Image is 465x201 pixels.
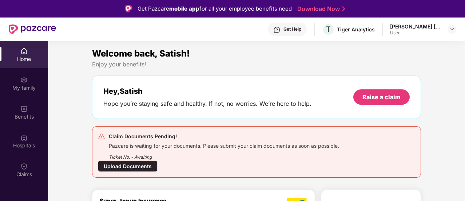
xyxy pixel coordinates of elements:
[103,87,311,96] div: Hey, Satish
[9,24,56,34] img: New Pazcare Logo
[297,5,343,13] a: Download Now
[390,30,441,36] div: User
[98,161,158,172] div: Upload Documents
[20,134,28,141] img: svg+xml;base64,PHN2ZyBpZD0iSG9zcGl0YWxzIiB4bWxucz0iaHR0cDovL3d3dy53My5vcmcvMjAwMC9zdmciIHdpZHRoPS...
[20,163,28,170] img: svg+xml;base64,PHN2ZyBpZD0iQ2xhaW0iIHhtbG5zPSJodHRwOi8vd3d3LnczLm9yZy8yMDAwL3N2ZyIgd2lkdGg9IjIwIi...
[273,26,281,34] img: svg+xml;base64,PHN2ZyBpZD0iSGVscC0zMngzMiIgeG1sbnM9Imh0dHA6Ly93d3cudzMub3JnLzIwMDAvc3ZnIiB3aWR0aD...
[337,26,375,33] div: Tiger Analytics
[92,61,421,68] div: Enjoy your benefits!
[169,5,199,12] strong: mobile app
[109,141,339,149] div: Pazcare is waiting for your documents. Please submit your claim documents as soon as possible.
[125,5,132,12] img: Logo
[362,93,401,101] div: Raise a claim
[326,25,331,34] span: T
[92,48,190,59] span: Welcome back, Satish!
[20,47,28,55] img: svg+xml;base64,PHN2ZyBpZD0iSG9tZSIgeG1sbnM9Imh0dHA6Ly93d3cudzMub3JnLzIwMDAvc3ZnIiB3aWR0aD0iMjAiIG...
[20,105,28,112] img: svg+xml;base64,PHN2ZyBpZD0iQmVuZWZpdHMiIHhtbG5zPSJodHRwOi8vd3d3LnczLm9yZy8yMDAwL3N2ZyIgd2lkdGg9Ij...
[283,26,301,32] div: Get Help
[342,5,345,13] img: Stroke
[449,26,455,32] img: svg+xml;base64,PHN2ZyBpZD0iRHJvcGRvd24tMzJ4MzIiIHhtbG5zPSJodHRwOi8vd3d3LnczLm9yZy8yMDAwL3N2ZyIgd2...
[138,4,292,13] div: Get Pazcare for all your employee benefits need
[103,100,311,108] div: Hope you’re staying safe and healthy. If not, no worries. We’re here to help.
[98,133,105,140] img: svg+xml;base64,PHN2ZyB4bWxucz0iaHR0cDovL3d3dy53My5vcmcvMjAwMC9zdmciIHdpZHRoPSIyNCIgaGVpZ2h0PSIyNC...
[20,76,28,84] img: svg+xml;base64,PHN2ZyB3aWR0aD0iMjAiIGhlaWdodD0iMjAiIHZpZXdCb3g9IjAgMCAyMCAyMCIgZmlsbD0ibm9uZSIgeG...
[109,149,339,161] div: Ticket No. - Awaiting
[390,23,441,30] div: [PERSON_NAME] [PERSON_NAME]
[109,132,339,141] div: Claim Documents Pending!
